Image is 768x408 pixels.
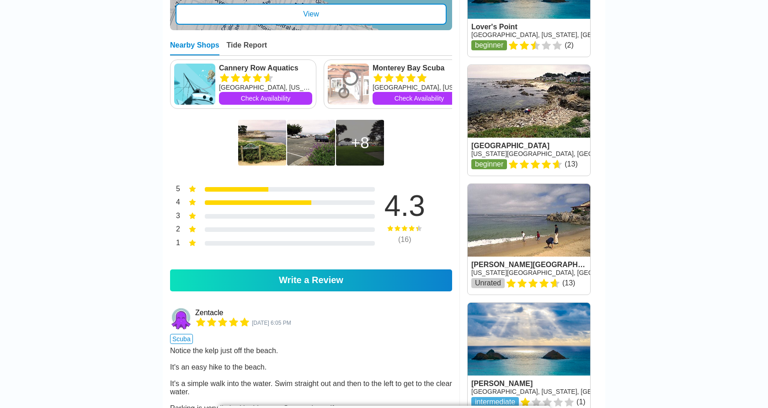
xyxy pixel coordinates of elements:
[176,4,447,25] div: View
[471,388,647,395] a: [GEOGRAPHIC_DATA], [US_STATE], [GEOGRAPHIC_DATA]
[471,31,647,38] a: [GEOGRAPHIC_DATA], [US_STATE], [GEOGRAPHIC_DATA]
[170,41,219,55] div: Nearby Shops
[174,64,215,105] img: Cannery Row Aquatics
[373,92,466,105] a: Check Availability
[170,184,180,196] div: 5
[170,197,180,209] div: 4
[227,41,267,55] div: Tide Report
[287,120,335,166] img: Lovers Point
[238,120,286,166] img: Lovers Point
[219,92,312,105] a: Check Availability
[373,83,466,92] div: [GEOGRAPHIC_DATA], [US_STATE]
[170,269,452,291] a: Write a Review
[170,334,193,344] span: scuba
[351,134,369,152] div: 8
[370,236,439,244] div: ( 16 )
[252,320,291,326] span: 5986
[170,308,193,330] a: Zentacle
[219,83,312,92] div: [GEOGRAPHIC_DATA], [US_STATE]
[328,64,369,105] img: Monterey Bay Scuba
[170,211,180,223] div: 3
[219,64,312,73] a: Cannery Row Aquatics
[170,224,180,236] div: 2
[471,150,660,157] a: [US_STATE][GEOGRAPHIC_DATA], [GEOGRAPHIC_DATA] West
[170,238,180,250] div: 1
[370,191,439,220] div: 4.3
[471,269,660,276] a: [US_STATE][GEOGRAPHIC_DATA], [GEOGRAPHIC_DATA] West
[373,64,466,73] a: Monterey Bay Scuba
[170,308,192,330] img: Zentacle
[195,309,223,317] a: Zentacle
